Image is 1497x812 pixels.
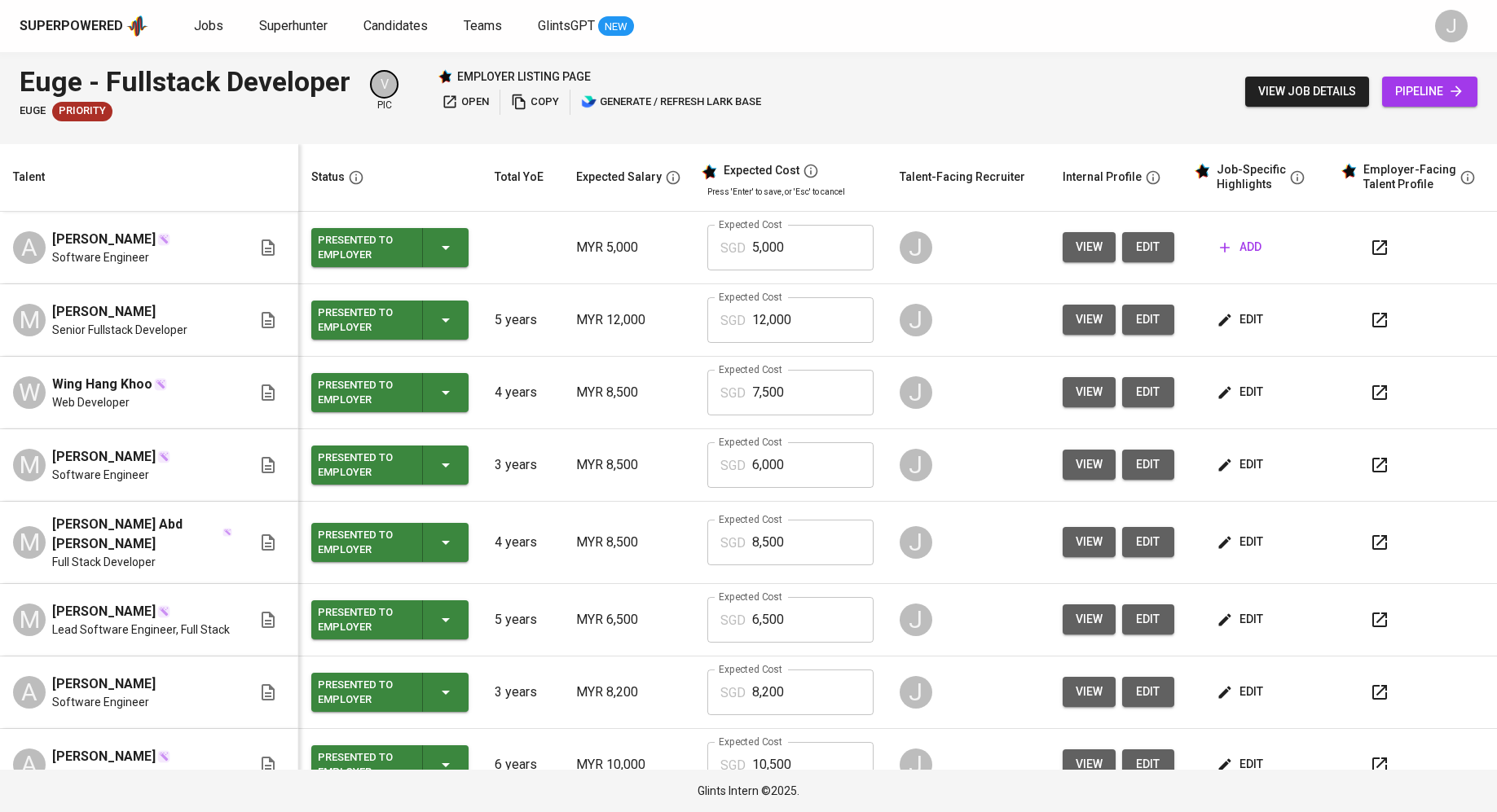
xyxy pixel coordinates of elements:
span: view [1076,382,1103,402]
p: 3 years [495,683,550,702]
div: W [13,376,46,409]
p: MYR 6,500 [576,610,681,630]
button: view [1063,232,1116,262]
p: 3 years [495,455,550,475]
button: view [1063,450,1116,480]
span: view [1076,237,1103,257]
div: A [13,748,46,781]
button: Presented to Employer [311,373,469,412]
div: Status [311,167,345,187]
p: SGD [720,311,746,331]
button: view [1063,749,1116,779]
button: edit [1122,677,1174,707]
span: [PERSON_NAME] [52,302,156,322]
button: view [1063,604,1116,634]
p: employer listing page [457,68,591,85]
div: V [370,70,398,99]
span: edit [1135,682,1161,702]
button: Presented to Employer [311,446,469,485]
button: Presented to Employer [311,301,469,340]
span: edit [1135,754,1161,775]
span: Full Stack Developer [52,554,156,570]
button: edit [1213,305,1270,335]
span: Web Developer [52,394,130,410]
span: Senior Fullstack Developer [52,322,187,338]
span: pipeline [1395,81,1464,102]
span: view [1076,454,1103,475]
div: Presented to Employer [318,602,409,638]
a: edit [1122,450,1174,480]
a: edit [1122,232,1174,262]
button: edit [1122,377,1174,407]
span: Superhunter [259,18,328,33]
button: lark generate / refresh lark base [577,90,765,115]
span: [PERSON_NAME] [52,602,156,621]
span: edit [1135,609,1161,630]
div: Superpowered [20,17,123,36]
span: [PERSON_NAME] [52,674,156,694]
span: edit [1220,454,1263,475]
a: Teams [464,16,505,37]
span: Software Engineer [52,766,149,783]
span: Software Engineer [52,694,149,710]
div: Presented to Employer [318,674,409,710]
button: edit [1213,377,1270,407]
div: Presented to Employer [318,375,409,410]
span: view [1076,754,1103,775]
p: 4 years [495,383,550,402]
div: Presented to Employer [318,230,409,266]
span: Software Engineer [52,467,149,483]
span: edit [1220,532,1263,552]
div: M [13,526,46,559]
p: Press 'Enter' to save, or 'Esc' to cancel [707,186,874,198]
div: New Job received from Demand Team [52,102,112,121]
div: J [900,376,932,409]
p: MYR 8,500 [576,455,681,475]
div: Presented to Employer [318,525,409,560]
span: euge [20,103,46,119]
p: SGD [720,683,746,703]
div: Total YoE [495,167,544,187]
img: magic_wand.svg [154,378,167,391]
span: edit [1220,309,1263,330]
button: view [1063,377,1116,407]
span: Lead Software Engineer, Full Stack [52,621,230,638]
p: MYR 12,000 [576,310,681,330]
span: edit [1135,309,1161,330]
p: 5 years [495,310,550,330]
img: magic_wand.svg [157,605,170,618]
a: Candidates [363,16,431,37]
span: view [1076,532,1103,552]
span: [PERSON_NAME] Abd [PERSON_NAME] [52,515,221,554]
p: MYR 8,500 [576,533,681,552]
span: edit [1135,532,1161,552]
span: view [1076,682,1103,702]
span: open [442,93,489,112]
span: view [1076,309,1103,330]
span: [PERSON_NAME] [52,447,156,467]
a: pipeline [1382,77,1477,107]
p: MYR 10,000 [576,755,681,775]
div: A [13,231,46,264]
button: view [1063,527,1116,557]
span: view [1076,609,1103,630]
p: SGD [720,533,746,553]
p: MYR 8,500 [576,383,681,402]
div: Talent [13,167,45,187]
a: GlintsGPT NEW [538,16,634,37]
p: 6 years [495,755,550,775]
p: SGD [720,239,746,258]
span: edit [1220,382,1263,402]
img: magic_wand.svg [157,450,170,463]
button: edit [1122,604,1174,634]
button: view job details [1245,77,1369,107]
img: Glints Star [438,69,452,84]
p: SGD [720,611,746,630]
span: edit [1220,609,1263,630]
div: pic [370,70,398,112]
div: J [900,304,932,336]
div: M [13,449,46,481]
button: Presented to Employer [311,600,469,639]
button: edit [1213,677,1270,707]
